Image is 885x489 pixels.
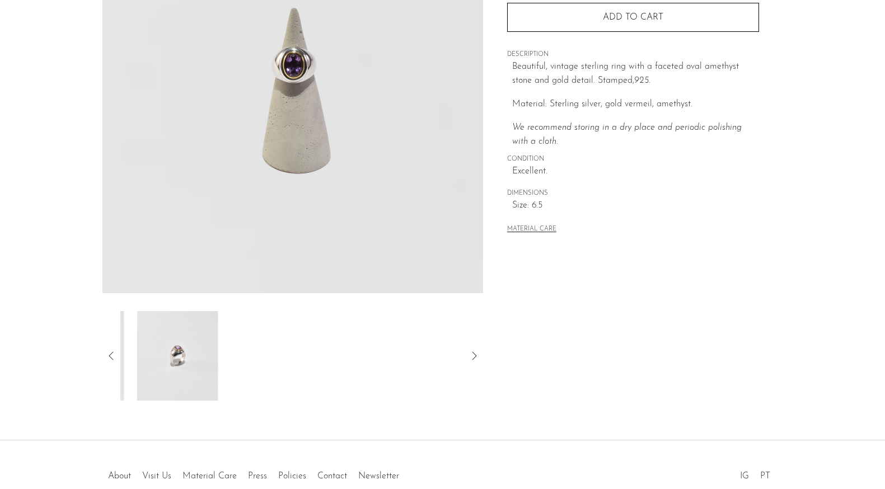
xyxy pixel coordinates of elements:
img: Faceted Amethyst Ring [137,311,218,401]
p: Material: Sterling silver, gold vermeil, amethyst. [512,97,759,112]
ul: Social Medias [734,463,776,484]
button: Add to cart [507,3,759,32]
a: Contact [317,472,347,481]
span: CONDITION [507,154,759,164]
a: IG [740,472,749,481]
a: Press [248,472,267,481]
a: Policies [278,472,306,481]
a: Visit Us [142,472,171,481]
span: Excellent. [512,164,759,179]
span: DESCRIPTION [507,50,759,60]
span: Add to cart [603,13,663,22]
span: DIMENSIONS [507,189,759,199]
i: We recommend storing in a dry place and periodic polishing with a cloth. [512,123,742,147]
span: Size: 6.5 [512,199,759,213]
em: 925. [634,76,650,85]
p: Beautiful, vintage sterling ring with a faceted oval amethyst stone and gold detail. Stamped, [512,60,759,88]
a: Material Care [182,472,237,481]
img: Faceted Amethyst Ring [43,311,124,401]
a: About [108,472,131,481]
button: MATERIAL CARE [507,225,556,234]
a: PT [760,472,770,481]
ul: Quick links [102,463,405,484]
